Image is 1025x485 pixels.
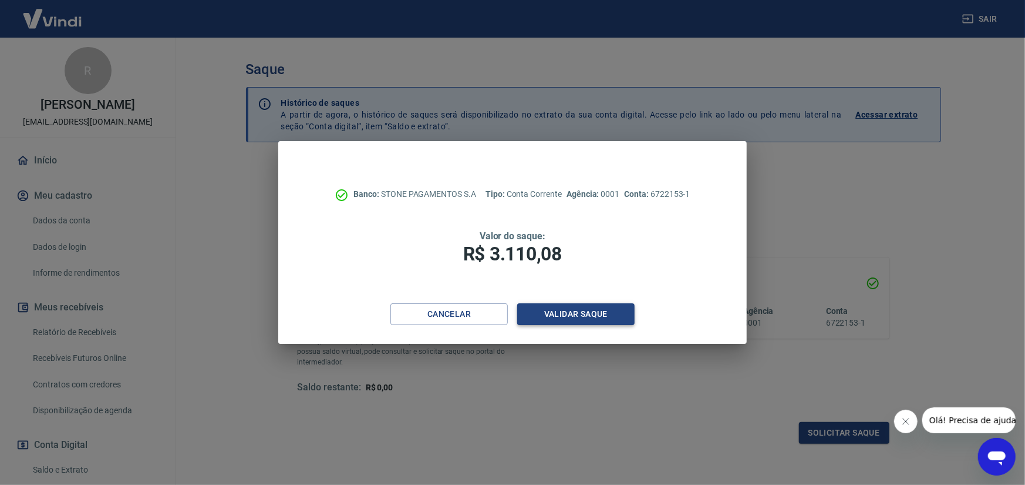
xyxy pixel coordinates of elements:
p: STONE PAGAMENTOS S.A [353,188,476,200]
span: R$ 3.110,08 [463,243,562,265]
span: Olá! Precisa de ajuda? [7,8,99,18]
p: 0001 [567,188,619,200]
span: Agência: [567,189,601,199]
p: 6722153-1 [624,188,690,200]
span: Conta: [624,189,650,199]
button: Cancelar [390,303,508,325]
span: Valor do saque: [480,230,545,242]
span: Tipo: [485,189,507,199]
iframe: Fechar mensagem [894,410,918,433]
p: Conta Corrente [485,188,562,200]
button: Validar saque [517,303,635,325]
iframe: Botão para abrir a janela de mensagens [978,438,1016,476]
span: Banco: [353,189,381,199]
iframe: Mensagem da empresa [922,407,1016,433]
